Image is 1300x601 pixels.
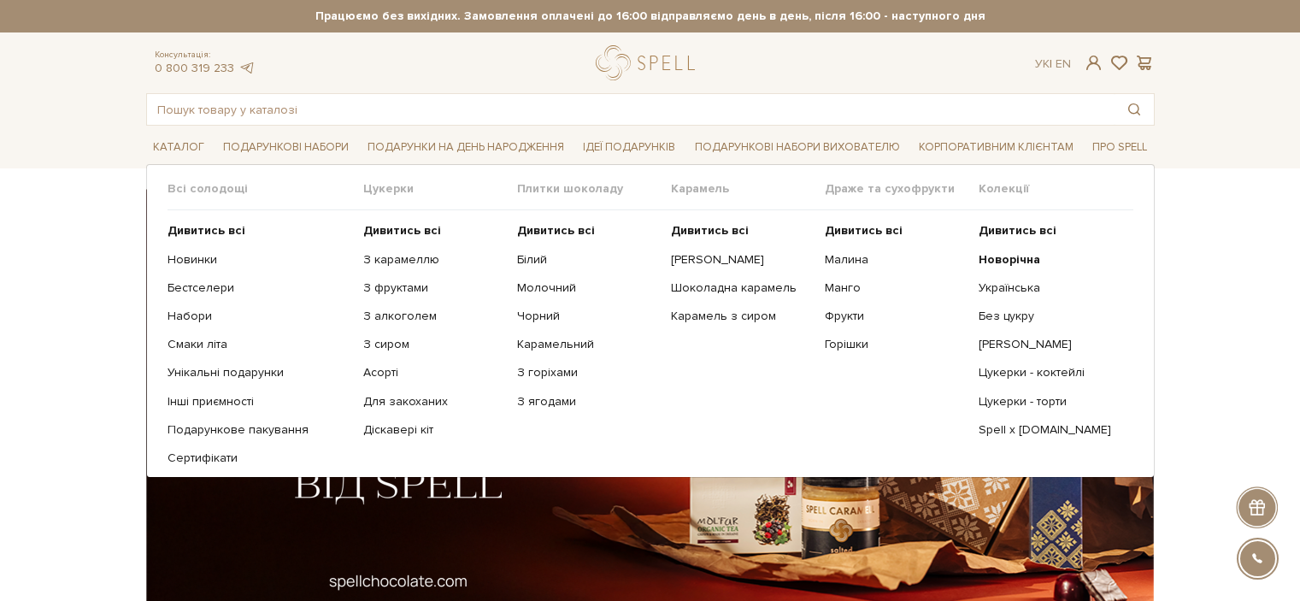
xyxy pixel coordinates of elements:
[517,223,595,238] b: Дивитись всі
[825,337,966,352] a: Горішки
[168,223,245,238] b: Дивитись всі
[363,280,504,296] a: З фруктами
[1050,56,1052,71] span: |
[238,61,256,75] a: telegram
[168,252,350,268] a: Новинки
[216,134,356,161] a: Подарункові набори
[825,280,966,296] a: Манго
[825,223,966,239] a: Дивитись всі
[671,223,749,238] b: Дивитись всі
[146,9,1155,24] strong: Працюємо без вихідних. Замовлення оплачені до 16:00 відправляємо день в день, після 16:00 - насту...
[1056,56,1071,71] a: En
[1035,56,1071,72] div: Ук
[517,365,658,380] a: З горіхами
[517,309,658,324] a: Чорний
[168,365,350,380] a: Унікальні подарунки
[671,223,812,239] a: Дивитись всі
[979,280,1120,296] a: Українська
[168,309,350,324] a: Набори
[147,94,1115,125] input: Пошук товару у каталозі
[671,280,812,296] a: Шоколадна карамель
[363,337,504,352] a: З сиром
[1085,134,1154,161] a: Про Spell
[979,181,1132,197] span: Колекції
[671,181,825,197] span: Карамель
[517,181,671,197] span: Плитки шоколаду
[912,133,1080,162] a: Корпоративним клієнтам
[979,365,1120,380] a: Цукерки - коктейлі
[979,223,1120,239] a: Дивитись всі
[1115,94,1154,125] button: Пошук товару у каталозі
[363,309,504,324] a: З алкоголем
[517,252,658,268] a: Білий
[168,223,350,239] a: Дивитись всі
[517,337,658,352] a: Карамельний
[979,394,1120,410] a: Цукерки - торти
[363,223,504,239] a: Дивитись всі
[146,164,1155,478] div: Каталог
[363,223,441,238] b: Дивитись всі
[168,451,350,466] a: Сертифікати
[576,134,682,161] a: Ідеї подарунків
[825,181,979,197] span: Драже та сухофрукти
[979,252,1120,268] a: Новорічна
[361,134,571,161] a: Подарунки на День народження
[979,223,1056,238] b: Дивитись всі
[155,50,256,61] span: Консультація:
[168,422,350,438] a: Подарункове пакування
[517,223,658,239] a: Дивитись всі
[825,223,903,238] b: Дивитись всі
[168,394,350,410] a: Інші приємності
[363,181,517,197] span: Цукерки
[146,134,211,161] a: Каталог
[168,280,350,296] a: Бестселери
[168,181,363,197] span: Всі солодощі
[517,394,658,410] a: З ягодами
[671,252,812,268] a: [PERSON_NAME]
[825,309,966,324] a: Фрукти
[979,252,1040,267] b: Новорічна
[363,394,504,410] a: Для закоханих
[979,422,1120,438] a: Spell x [DOMAIN_NAME]
[363,422,504,438] a: Діскавері кіт
[671,309,812,324] a: Карамель з сиром
[979,337,1120,352] a: [PERSON_NAME]
[363,252,504,268] a: З карамеллю
[688,133,907,162] a: Подарункові набори вихователю
[363,365,504,380] a: Асорті
[168,337,350,352] a: Смаки літа
[979,309,1120,324] a: Без цукру
[517,280,658,296] a: Молочний
[155,61,234,75] a: 0 800 319 233
[825,252,966,268] a: Малина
